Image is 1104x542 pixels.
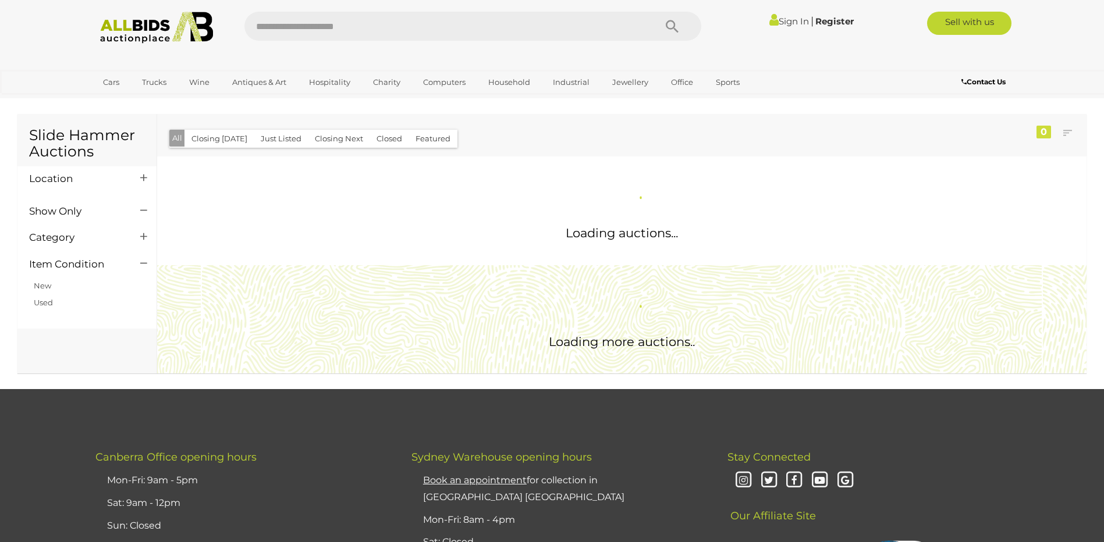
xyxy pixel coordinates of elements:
span: Canberra Office opening hours [95,451,257,463]
span: | [811,15,814,27]
span: Loading more auctions.. [549,334,695,349]
a: Sign In [769,16,809,27]
button: Featured [409,130,457,148]
div: 0 [1036,126,1051,138]
a: Book an appointmentfor collection in [GEOGRAPHIC_DATA] [GEOGRAPHIC_DATA] [423,475,624,502]
button: Closing Next [308,130,370,148]
a: Office [663,73,701,92]
u: Book an appointment [423,475,527,486]
i: Instagram [733,470,754,491]
button: Just Listed [254,130,308,148]
a: Used [34,298,53,307]
h4: Item Condition [29,259,123,270]
b: Contact Us [961,77,1006,86]
i: Youtube [810,470,830,491]
a: Charity [365,73,408,92]
button: Closed [370,130,409,148]
button: All [169,130,185,147]
h4: Category [29,232,123,243]
a: Contact Us [961,76,1009,88]
span: Our Affiliate Site [727,492,816,522]
button: Search [643,12,701,41]
i: Google [835,470,855,491]
li: Mon-Fri: 9am - 5pm [104,469,382,492]
a: Sell with us [927,12,1011,35]
span: Sydney Warehouse opening hours [411,451,592,463]
li: Sun: Closed [104,515,382,537]
a: Household [481,73,538,92]
a: Computers [416,73,473,92]
a: Jewellery [605,73,656,92]
a: Cars [95,73,127,92]
h4: Show Only [29,206,123,217]
h1: Slide Hammer Auctions [29,127,145,159]
h4: Location [29,173,123,184]
a: Trucks [134,73,174,92]
span: Loading auctions... [566,226,678,240]
i: Facebook [784,470,804,491]
a: Wine [182,73,217,92]
a: Hospitality [301,73,358,92]
a: [GEOGRAPHIC_DATA] [95,92,193,111]
a: Sports [708,73,747,92]
li: Sat: 9am - 12pm [104,492,382,515]
a: New [34,281,51,290]
img: Allbids.com.au [94,12,220,44]
a: Industrial [545,73,597,92]
span: Stay Connected [727,451,811,463]
a: Antiques & Art [225,73,294,92]
i: Twitter [759,470,779,491]
li: Mon-Fri: 8am - 4pm [420,509,698,532]
button: Closing [DATE] [184,130,254,148]
a: Register [815,16,854,27]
